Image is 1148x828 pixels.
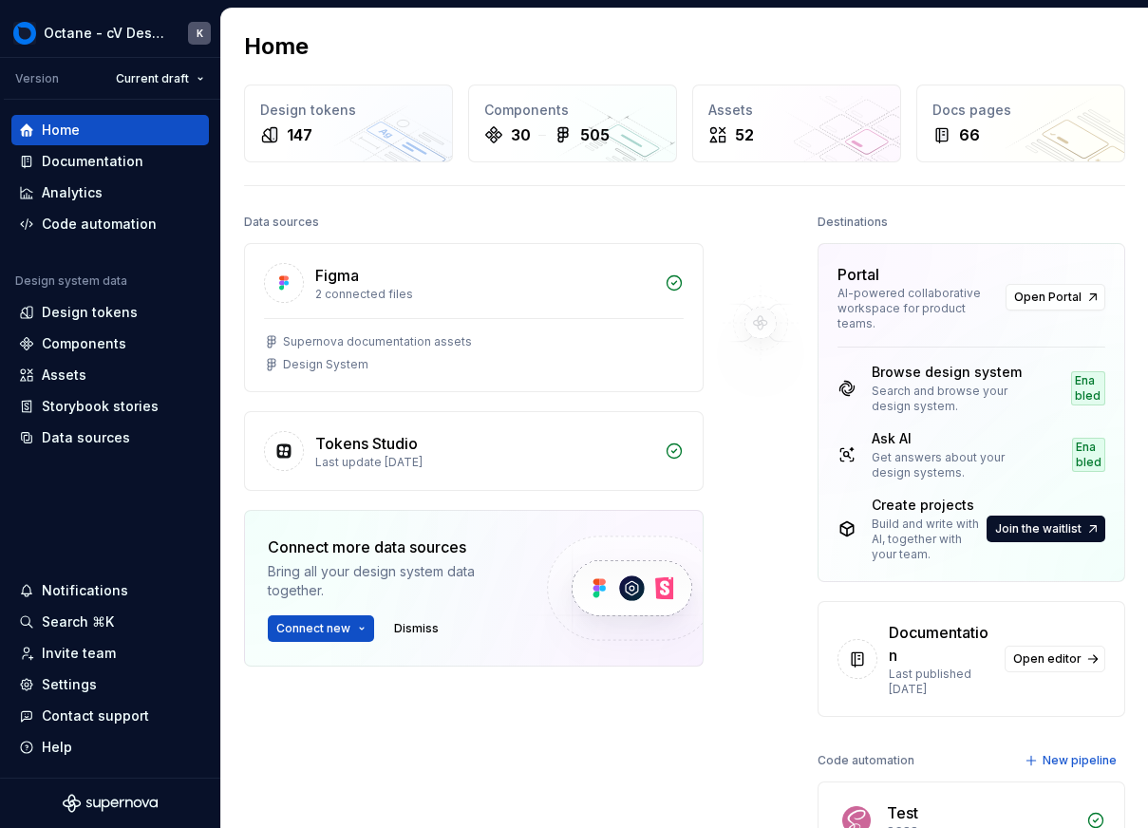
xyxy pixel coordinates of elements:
div: Data sources [244,209,319,235]
button: Octane - cV Design SystemK [4,12,216,53]
div: 52 [735,123,754,146]
div: Connect more data sources [268,536,515,558]
div: Destinations [818,209,888,235]
div: Supernova documentation assets [283,334,472,349]
a: Assets52 [692,85,901,162]
span: Join the waitlist [995,521,1082,536]
a: Home [11,115,209,145]
div: K [197,26,203,41]
div: Portal [837,263,879,286]
a: Code automation [11,209,209,239]
div: Components [42,334,126,353]
div: Bring all your design system data together. [268,562,515,600]
button: Notifications [11,575,209,606]
div: Enabled [1072,438,1105,472]
a: Assets [11,360,209,390]
a: Storybook stories [11,391,209,422]
button: Current draft [107,66,213,92]
a: Open editor [1005,646,1105,672]
a: Figma2 connected filesSupernova documentation assetsDesign System [244,243,704,392]
a: Design tokens147 [244,85,453,162]
button: Help [11,732,209,762]
div: Create projects [872,496,983,515]
div: Docs pages [932,101,1109,120]
div: Enabled [1071,371,1105,405]
button: Join the waitlist [987,516,1105,542]
a: Documentation [11,146,209,177]
div: Octane - cV Design System [44,24,165,43]
a: Data sources [11,423,209,453]
span: New pipeline [1043,753,1117,768]
a: Components30505 [468,85,677,162]
div: Figma [315,264,359,287]
div: 2 connected files [315,287,653,302]
span: Connect new [276,621,350,636]
div: 147 [287,123,312,146]
div: Last published [DATE] [889,667,993,697]
div: Invite team [42,644,116,663]
div: Assets [708,101,885,120]
h2: Home [244,31,309,62]
div: 505 [580,123,610,146]
div: 66 [959,123,980,146]
a: Docs pages66 [916,85,1125,162]
div: Data sources [42,428,130,447]
button: Contact support [11,701,209,731]
span: Open editor [1013,651,1082,667]
div: Get answers about your design systems. [872,450,1038,480]
a: Tokens StudioLast update [DATE] [244,411,704,491]
a: Settings [11,669,209,700]
div: Design System [283,357,368,372]
div: Components [484,101,661,120]
div: 30 [511,123,531,146]
button: Connect new [268,615,374,642]
div: Design tokens [42,303,138,322]
span: Dismiss [394,621,439,636]
a: Components [11,329,209,359]
div: Version [15,71,59,86]
div: Documentation [42,152,143,171]
div: Design system data [15,273,127,289]
div: Code automation [42,215,157,234]
button: Search ⌘K [11,607,209,637]
svg: Supernova Logo [63,794,158,813]
div: Last update [DATE] [315,455,653,470]
div: Storybook stories [42,397,159,416]
div: Search ⌘K [42,612,114,631]
a: Invite team [11,638,209,668]
div: Assets [42,366,86,385]
div: Browse design system [872,363,1037,382]
div: Ask AI [872,429,1038,448]
div: Settings [42,675,97,694]
div: Search and browse your design system. [872,384,1037,414]
span: Open Portal [1014,290,1082,305]
a: Design tokens [11,297,209,328]
div: Code automation [818,747,914,774]
button: New pipeline [1019,747,1125,774]
span: Current draft [116,71,189,86]
div: Design tokens [260,101,437,120]
div: Analytics [42,183,103,202]
div: Documentation [889,621,993,667]
div: Help [42,738,72,757]
div: Build and write with AI, together with your team. [872,517,983,562]
div: Home [42,121,80,140]
a: Analytics [11,178,209,208]
div: Contact support [42,706,149,725]
div: AI-powered collaborative workspace for product teams. [837,286,994,331]
a: Open Portal [1006,284,1105,310]
img: 26998d5e-8903-4050-8939-6da79a9ddf72.png [13,22,36,45]
button: Dismiss [386,615,447,642]
div: Test [887,801,918,824]
div: Tokens Studio [315,432,418,455]
div: Notifications [42,581,128,600]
